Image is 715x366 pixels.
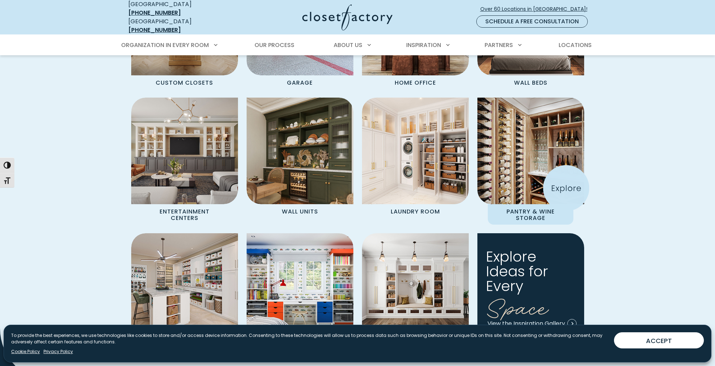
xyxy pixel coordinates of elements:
[559,41,592,49] span: Locations
[144,75,225,89] p: Custom Closets
[486,288,549,323] span: Space
[116,35,599,55] nav: Primary Menu
[614,332,704,348] button: ACCEPT
[476,15,588,28] a: Schedule a Free Consultation
[406,41,441,49] span: Inspiration
[362,98,469,204] img: Custom Laundry Room
[11,348,40,355] a: Cookie Policy
[383,75,448,89] p: Home Office
[131,98,238,204] img: Entertainment Center
[488,204,573,225] p: Pantry & Wine Storage
[131,98,238,225] a: Entertainment Center Entertainment Centers
[480,3,593,15] a: Over 60 Locations in [GEOGRAPHIC_DATA]!
[362,98,469,225] a: Custom Laundry Room Laundry Room
[11,332,608,345] p: To provide the best experiences, we use technologies like cookies to store and/or access device i...
[131,233,238,353] a: Custom craft room Craft Room
[131,233,238,340] img: Custom craft room
[247,98,353,225] a: Wall unit Wall Units
[503,75,559,89] p: Wall Beds
[247,98,353,204] img: Wall unit
[472,92,590,210] img: Custom Pantry
[487,319,577,329] a: View the Inspiration Gallery
[486,246,548,296] span: Explore Ideas for Every
[334,41,362,49] span: About Us
[247,233,353,353] a: Kids Room Cabinetry Kid Spaces
[480,5,593,13] span: Over 60 Locations in [GEOGRAPHIC_DATA]!
[379,204,452,218] p: Laundry Room
[302,4,393,30] img: Closet Factory Logo
[487,319,577,328] span: View the Inspiration Gallery
[121,41,209,49] span: Organization in Every Room
[362,233,469,340] img: Mudroom Cabinets
[255,41,294,49] span: Our Process
[477,98,584,225] a: Custom Pantry Pantry & Wine Storage
[43,348,73,355] a: Privacy Policy
[128,9,181,17] a: [PHONE_NUMBER]
[128,26,181,34] a: [PHONE_NUMBER]
[485,41,513,49] span: Partners
[247,233,353,340] img: Kids Room Cabinetry
[142,204,227,225] p: Entertainment Centers
[362,233,469,353] a: Mudroom Cabinets Mudrooms
[275,75,324,89] p: Garage
[128,17,233,34] div: [GEOGRAPHIC_DATA]
[270,204,330,218] p: Wall Units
